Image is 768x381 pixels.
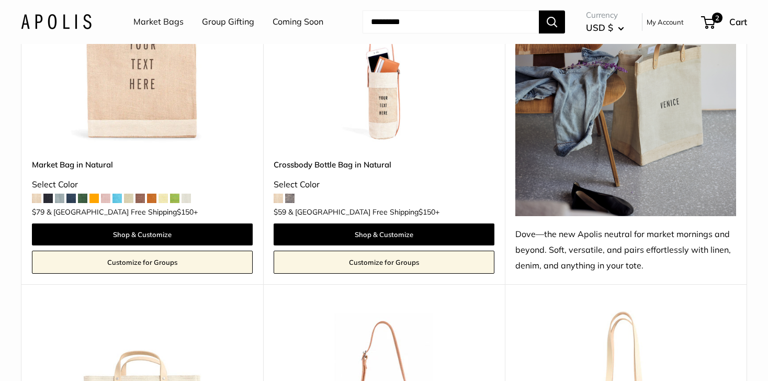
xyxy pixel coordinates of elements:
span: & [GEOGRAPHIC_DATA] Free Shipping + [47,208,198,216]
span: & [GEOGRAPHIC_DATA] Free Shipping + [288,208,439,216]
a: Group Gifting [202,14,254,30]
a: Market Bag in Natural [32,159,253,171]
span: 2 [712,13,722,23]
div: Dove—the new Apolis neutral for market mornings and beyond. Soft, versatile, and pairs effortless... [515,227,736,274]
span: $79 [32,207,44,217]
span: $150 [419,207,435,217]
a: Coming Soon [273,14,323,30]
a: Crossbody Bottle Bag in Natural [274,159,494,171]
div: Select Color [32,177,253,193]
button: USD $ [586,19,624,36]
div: Select Color [274,177,494,193]
a: Shop & Customize [274,223,494,245]
a: My Account [647,16,684,28]
span: USD $ [586,22,613,33]
span: $150 [177,207,194,217]
a: Customize for Groups [32,251,253,274]
img: Apolis [21,14,92,29]
a: Shop & Customize [32,223,253,245]
span: Currency [586,8,624,23]
span: $59 [274,207,286,217]
span: Cart [729,16,747,27]
a: Customize for Groups [274,251,494,274]
a: 2 Cart [702,14,747,30]
a: Market Bags [133,14,184,30]
input: Search... [363,10,539,33]
button: Search [539,10,565,33]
